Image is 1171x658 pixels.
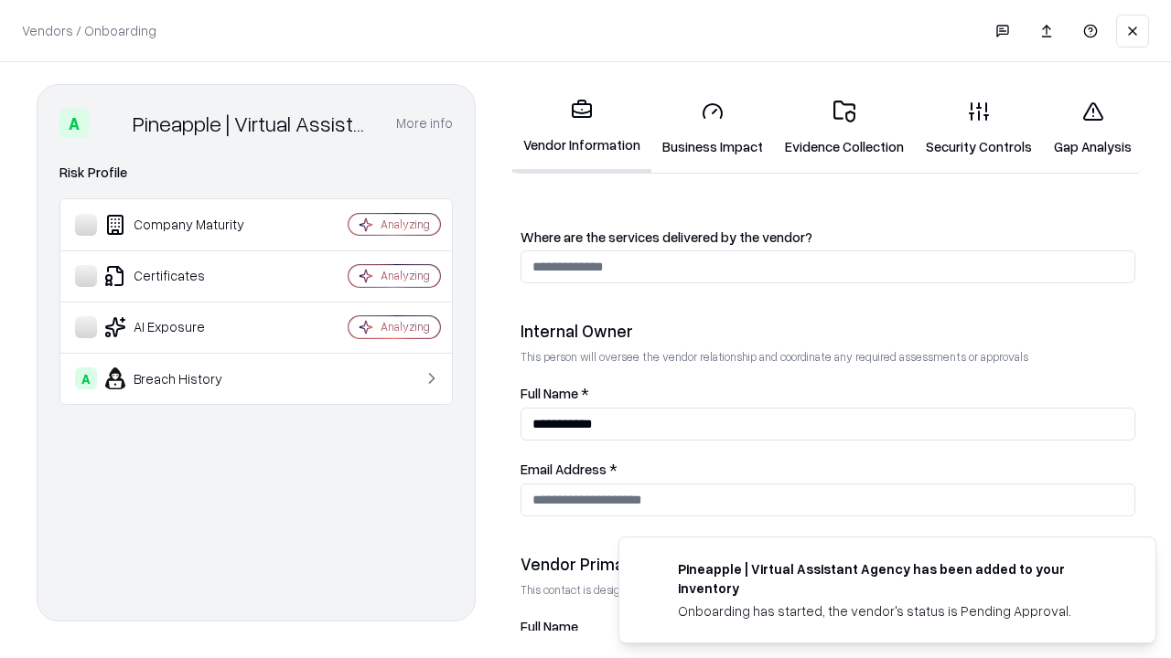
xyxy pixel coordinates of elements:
[641,559,663,581] img: trypineapple.com
[396,107,453,140] button: More info
[512,84,651,173] a: Vendor Information
[521,620,1135,633] label: Full Name
[22,21,156,40] p: Vendors / Onboarding
[75,316,294,338] div: AI Exposure
[96,109,125,138] img: Pineapple | Virtual Assistant Agency
[521,582,1135,598] p: This contact is designated to receive the assessment request from Shift
[521,387,1135,400] label: Full Name *
[521,462,1135,476] label: Email Address *
[75,265,294,287] div: Certificates
[521,230,1135,244] label: Where are the services delivered by the vendor?
[678,559,1112,598] div: Pineapple | Virtual Assistant Agency has been added to your inventory
[521,349,1135,365] p: This person will oversee the vendor relationship and coordinate any required assessments or appro...
[651,86,774,171] a: Business Impact
[915,86,1043,171] a: Security Controls
[75,214,294,236] div: Company Maturity
[678,601,1112,621] div: Onboarding has started, the vendor's status is Pending Approval.
[75,367,97,389] div: A
[133,109,374,138] div: Pineapple | Virtual Assistant Agency
[59,109,89,138] div: A
[59,162,453,184] div: Risk Profile
[521,553,1135,575] div: Vendor Primary Contact
[381,268,430,283] div: Analyzing
[381,319,430,334] div: Analyzing
[774,86,915,171] a: Evidence Collection
[521,320,1135,342] div: Internal Owner
[1043,86,1143,171] a: Gap Analysis
[75,367,294,389] div: Breach History
[381,217,430,232] div: Analyzing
